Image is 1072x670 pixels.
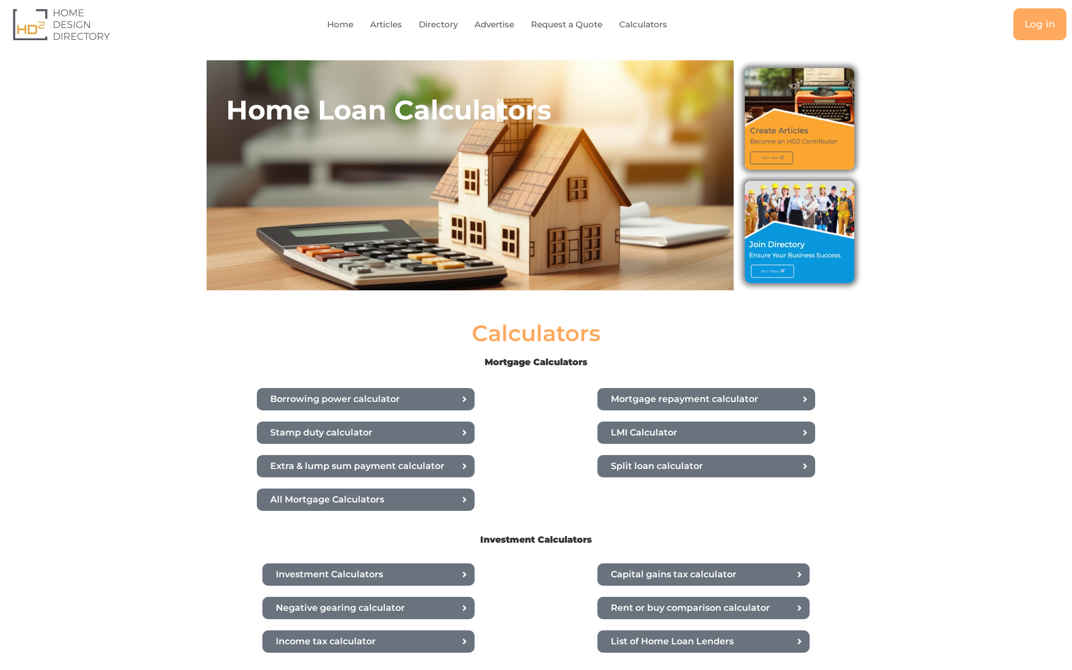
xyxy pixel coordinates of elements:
[745,68,854,170] img: Create Articles
[276,604,405,612] span: Negative gearing calculator
[257,422,475,444] a: Stamp duty calculator
[262,563,475,586] a: Investment Calculators
[218,12,801,37] nav: Menu
[619,12,667,37] a: Calculators
[475,12,514,37] a: Advertise
[597,388,815,410] a: Mortgage repayment calculator
[611,570,736,579] span: Capital gains tax calculator
[611,395,758,404] span: Mortgage repayment calculator
[327,12,353,37] a: Home
[597,563,810,586] a: Capital gains tax calculator
[597,422,815,444] a: LMI Calculator
[419,12,458,37] a: Directory
[485,357,587,367] b: Mortgage Calculators
[276,570,383,579] span: Investment Calculators
[257,388,475,410] a: Borrowing power calculator
[611,462,703,471] span: Split loan calculator
[257,455,475,477] a: Extra & lump sum payment calculator
[597,597,810,619] a: Rent or buy comparison calculator
[257,489,475,511] a: All Mortgage Calculators
[611,428,677,437] span: LMI Calculator
[270,395,400,404] span: Borrowing power calculator
[276,637,376,646] span: Income tax calculator
[745,181,854,283] img: Join Directory
[370,12,402,37] a: Articles
[270,428,372,437] span: Stamp duty calculator
[597,630,810,653] a: List of Home Loan Lenders
[611,604,770,612] span: Rent or buy comparison calculator
[1025,20,1055,29] span: Log in
[611,637,734,646] span: List of Home Loan Lenders
[531,12,602,37] a: Request a Quote
[270,462,444,471] span: Extra & lump sum payment calculator
[472,322,601,344] h2: Calculators
[262,630,475,653] a: Income tax calculator
[270,495,384,504] span: All Mortgage Calculators
[226,93,734,127] h2: Home Loan Calculators
[1013,8,1066,40] a: Log in
[480,534,592,545] b: Investment Calculators
[597,455,815,477] a: Split loan calculator
[262,597,475,619] a: Negative gearing calculator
